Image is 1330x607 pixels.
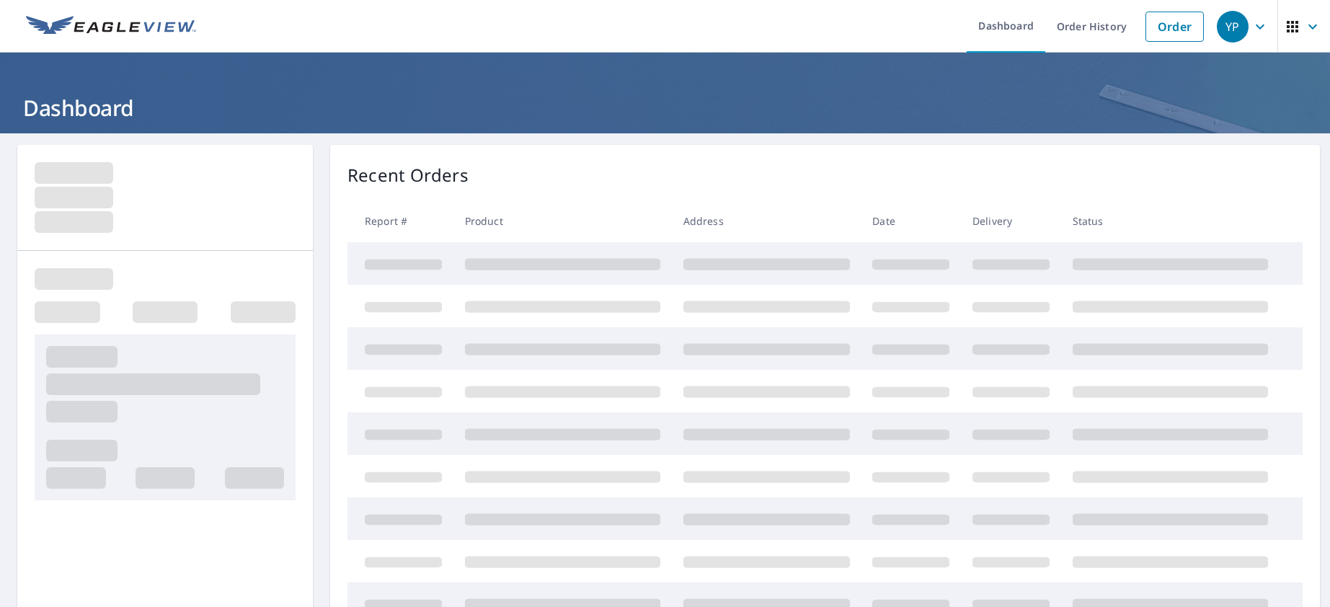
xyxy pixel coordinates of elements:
[347,200,453,242] th: Report #
[1061,200,1280,242] th: Status
[1217,11,1249,43] div: YP
[26,16,196,37] img: EV Logo
[672,200,861,242] th: Address
[17,93,1313,123] h1: Dashboard
[1145,12,1204,42] a: Order
[861,200,961,242] th: Date
[453,200,672,242] th: Product
[347,162,469,188] p: Recent Orders
[961,200,1061,242] th: Delivery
